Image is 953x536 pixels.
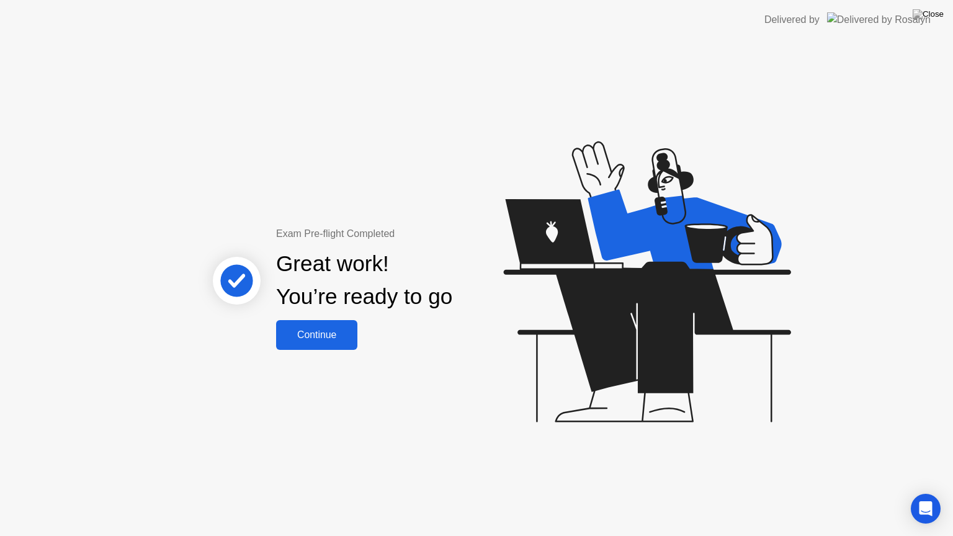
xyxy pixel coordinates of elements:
[913,9,944,19] img: Close
[764,12,820,27] div: Delivered by
[827,12,931,27] img: Delivered by Rosalyn
[276,320,357,350] button: Continue
[280,329,354,341] div: Continue
[276,226,532,241] div: Exam Pre-flight Completed
[911,494,941,524] div: Open Intercom Messenger
[276,248,452,313] div: Great work! You’re ready to go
